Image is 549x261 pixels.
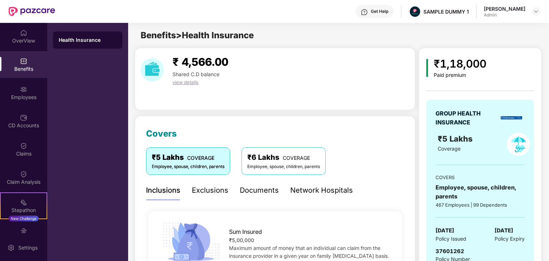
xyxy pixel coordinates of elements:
[9,7,55,16] img: New Pazcare Logo
[247,152,320,163] div: ₹6 Lakhs
[436,109,498,127] div: GROUP HEALTH INSURANCE
[229,245,389,259] span: Maximum amount of money that an individual can claim from the insurance provider in a given year ...
[240,185,279,196] div: Documents
[20,171,27,178] img: svg+xml;base64,PHN2ZyBpZD0iQ2xhaW0iIHhtbG5zPSJodHRwOi8vd3d3LnczLm9yZy8yMDAwL3N2ZyIgd2lkdGg9IjIwIi...
[20,114,27,121] img: svg+xml;base64,PHN2ZyBpZD0iQ0RfQWNjb3VudHMiIGRhdGEtbmFtZT0iQ0QgQWNjb3VudHMiIHhtbG5zPSJodHRwOi8vd3...
[484,12,525,18] div: Admin
[20,227,27,234] img: svg+xml;base64,PHN2ZyBpZD0iRW5kb3JzZW1lbnRzIiB4bWxucz0iaHR0cDovL3d3dy53My5vcmcvMjAwMC9zdmciIHdpZH...
[20,86,27,93] img: svg+xml;base64,PHN2ZyBpZD0iRW1wbG95ZWVzIiB4bWxucz0iaHR0cDovL3d3dy53My5vcmcvMjAwMC9zdmciIHdpZHRoPS...
[173,71,219,77] span: Shared C.D balance
[436,248,464,255] span: 37601262
[434,55,486,72] div: ₹1,18,000
[20,29,27,36] img: svg+xml;base64,PHN2ZyBpZD0iSG9tZSIgeG1sbnM9Imh0dHA6Ly93d3cudzMub3JnLzIwMDAvc3ZnIiB3aWR0aD0iMjAiIG...
[16,244,40,251] div: Settings
[229,227,262,236] span: Sum Insured
[495,235,525,243] span: Policy Expiry
[423,8,469,15] div: SAMPLE DUMMY 1
[247,163,320,170] div: Employee, spouse, children, parents
[436,174,524,181] div: COVERS
[410,6,420,17] img: Pazcare_Alternative_logo-01-01.png
[361,9,368,16] img: svg+xml;base64,PHN2ZyBpZD0iSGVscC0zMngzMiIgeG1sbnM9Imh0dHA6Ly93d3cudzMub3JnLzIwMDAvc3ZnIiB3aWR0aD...
[152,152,224,163] div: ₹5 Lakhs
[173,55,228,68] span: ₹ 4,566.00
[20,199,27,206] img: svg+xml;base64,PHN2ZyB4bWxucz0iaHR0cDovL3d3dy53My5vcmcvMjAwMC9zdmciIHdpZHRoPSIyMSIgaGVpZ2h0PSIyMC...
[146,128,177,139] span: Covers
[9,216,39,221] div: New Challenge
[187,155,214,161] span: COVERAGE
[436,235,466,243] span: Policy Issued
[152,163,224,170] div: Employee, spouse, children, parents
[59,36,117,44] div: Health Insurance
[192,185,228,196] div: Exclusions
[426,59,428,77] img: icon
[436,183,524,201] div: Employee, spouse, children, parents
[146,185,180,196] div: Inclusions
[173,79,198,85] span: view details
[229,236,390,244] div: ₹5,00,000
[283,155,310,161] span: COVERAGE
[1,207,47,214] div: Stepathon
[438,134,475,143] span: ₹5 Lakhs
[501,116,522,119] img: insurerLogo
[8,244,15,251] img: svg+xml;base64,PHN2ZyBpZD0iU2V0dGluZy0yMHgyMCIgeG1sbnM9Imh0dHA6Ly93d3cudzMub3JnLzIwMDAvc3ZnIiB3aW...
[290,185,353,196] div: Network Hospitals
[495,226,513,235] span: [DATE]
[20,58,27,65] img: svg+xml;base64,PHN2ZyBpZD0iQmVuZWZpdHMiIHhtbG5zPSJodHRwOi8vd3d3LnczLm9yZy8yMDAwL3N2ZyIgd2lkdGg9Ij...
[141,30,254,40] span: Benefits > Health Insurance
[20,142,27,149] img: svg+xml;base64,PHN2ZyBpZD0iQ2xhaW0iIHhtbG5zPSJodHRwOi8vd3d3LnczLm9yZy8yMDAwL3N2ZyIgd2lkdGg9IjIwIi...
[507,133,530,156] img: policyIcon
[438,146,461,152] span: Coverage
[141,58,164,82] img: download
[436,226,454,235] span: [DATE]
[533,9,539,14] img: svg+xml;base64,PHN2ZyBpZD0iRHJvcGRvd24tMzJ4MzIiIHhtbG5zPSJodHRwOi8vd3d3LnczLm9yZy8yMDAwL3N2ZyIgd2...
[371,9,388,14] div: Get Help
[434,72,486,78] div: Paid premium
[436,201,524,208] div: 467 Employees | 99 Dependents
[484,5,525,12] div: [PERSON_NAME]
